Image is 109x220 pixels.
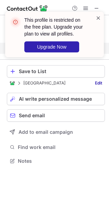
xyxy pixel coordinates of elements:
button: AI write personalized message [7,93,105,105]
span: Add to email campaign [19,129,73,135]
button: Find work email [7,142,105,152]
span: Send email [19,113,45,118]
button: Send email [7,109,105,122]
p: [GEOGRAPHIC_DATA] [23,81,65,86]
a: Edit [92,80,105,87]
button: Add to email campaign [7,126,105,138]
img: ContactOut v5.3.10 [7,4,48,12]
span: Find work email [18,144,102,150]
button: Notes [7,156,105,166]
img: ContactOut [10,80,15,86]
span: AI write personalized message [19,96,92,102]
span: Notes [18,158,102,164]
button: Upgrade Now [24,41,79,52]
header: This profile is restricted on the free plan. Upgrade your plan to view all profiles. [24,17,87,37]
span: Upgrade Now [37,44,66,50]
button: Save to List [7,65,105,78]
img: error [10,17,21,28]
div: Save to List [19,69,102,74]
